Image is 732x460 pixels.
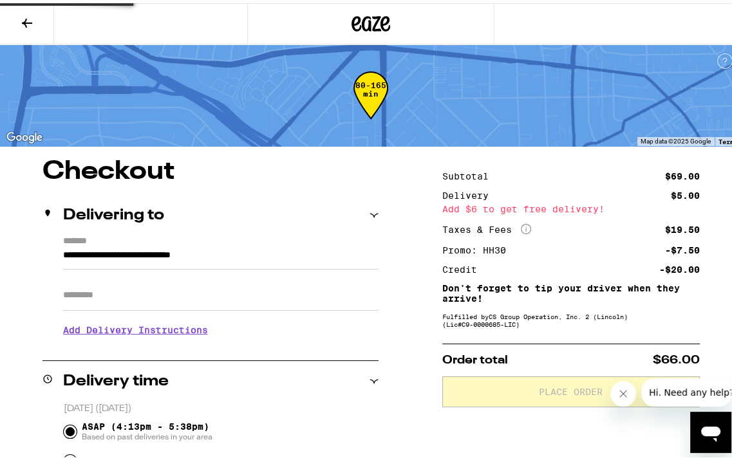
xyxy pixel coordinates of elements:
[442,243,515,252] div: Promo: HH30
[42,156,379,181] h1: Checkout
[63,205,164,220] h2: Delivering to
[653,351,700,363] span: $66.00
[641,375,731,403] iframe: Message from company
[64,400,379,412] p: [DATE] ([DATE])
[665,243,700,252] div: -$7.50
[63,312,379,342] h3: Add Delivery Instructions
[539,384,603,393] span: Place Order
[690,409,731,450] iframe: Button to launch messaging window
[442,188,498,197] div: Delivery
[442,221,531,232] div: Taxes & Fees
[82,428,212,439] span: Based on past deliveries in your area
[659,262,700,271] div: -$20.00
[665,222,700,231] div: $19.50
[442,169,498,178] div: Subtotal
[610,378,636,403] iframe: Close message
[442,201,700,210] div: Add $6 to get free delivery!
[442,373,700,404] button: Place Order
[442,351,508,363] span: Order total
[353,78,388,126] div: 80-165 min
[82,418,212,439] span: ASAP (4:13pm - 5:38pm)
[8,9,93,19] span: Hi. Need any help?
[3,126,46,143] a: Open this area in Google Maps (opens a new window)
[63,342,379,352] p: We'll contact you at [PHONE_NUMBER] when we arrive
[641,134,711,142] span: Map data ©2025 Google
[442,309,700,325] div: Fulfilled by CS Group Operation, Inc. 2 (Lincoln) (Lic# C9-0000685-LIC )
[442,280,700,300] p: Don't forget to tip your driver when they arrive!
[442,262,486,271] div: Credit
[3,126,46,143] img: Google
[671,188,700,197] div: $5.00
[63,371,169,386] h2: Delivery time
[665,169,700,178] div: $69.00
